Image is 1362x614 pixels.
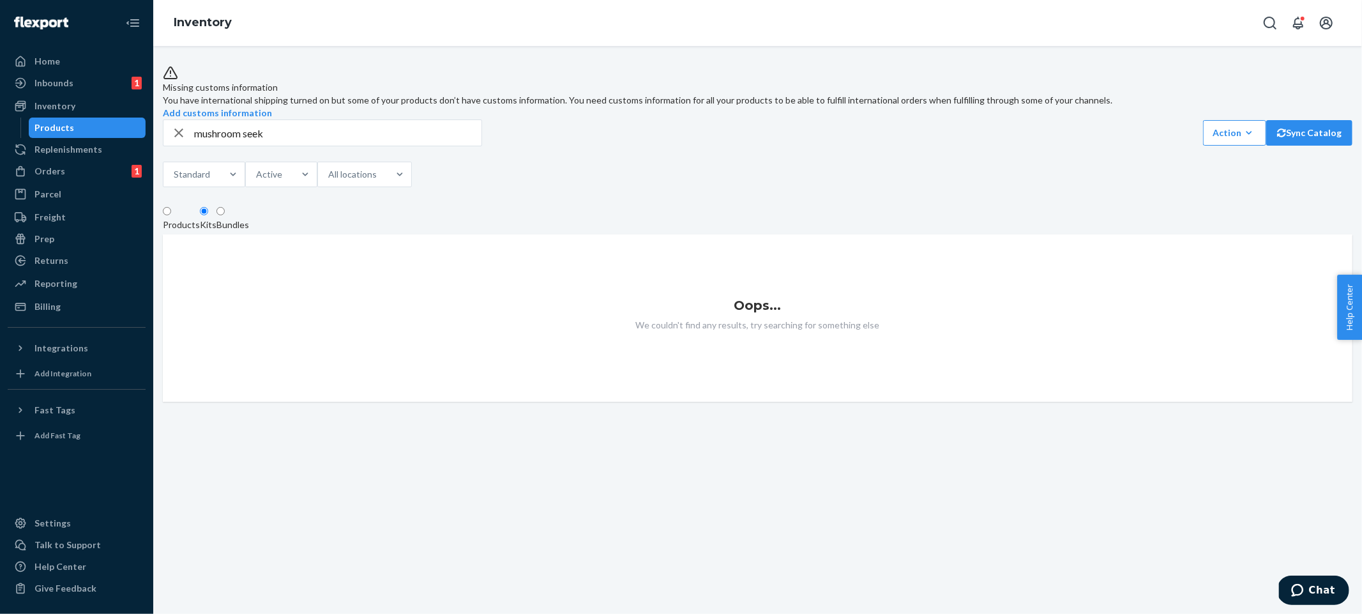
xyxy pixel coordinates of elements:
div: You have international shipping turned on but some of your products don’t have customs informatio... [163,94,1352,107]
div: Inbounds [34,77,73,89]
div: Add Fast Tag [34,430,80,441]
div: Replenishments [34,143,102,156]
div: Prep [34,233,54,245]
a: Replenishments [8,139,146,160]
div: Products [163,219,200,231]
a: Orders1 [8,161,146,181]
iframe: Opens a widget where you can chat to one of our agents [1279,576,1349,608]
input: Products [163,207,171,215]
a: Add customs information [163,107,272,118]
span: Missing customs information [163,82,278,93]
a: Freight [8,207,146,227]
div: Orders [34,165,65,178]
a: Add Integration [8,364,146,384]
div: Freight [34,211,66,224]
button: Open notifications [1285,10,1311,36]
div: Home [34,55,60,68]
div: All locations [328,168,377,181]
a: Home [8,51,146,72]
input: All locations [377,168,378,181]
h1: Oops... [163,298,1352,312]
button: Sync Catalog [1266,120,1352,146]
a: Help Center [8,556,146,577]
div: 1 [132,77,142,89]
a: Prep [8,229,146,249]
p: We couldn't find any results, try searching for something else [163,319,1352,332]
button: Help Center [1337,275,1362,340]
div: Returns [34,254,68,267]
a: Add Fast Tag [8,426,146,446]
div: Kits [200,219,216,231]
a: Products [29,118,146,138]
div: Active [256,168,282,181]
input: Bundles [216,207,225,215]
div: Action [1213,127,1257,139]
div: Standard [174,168,210,181]
ol: breadcrumbs [163,4,242,42]
div: Integrations [34,342,88,355]
button: Give Feedback [8,578,146,599]
button: Fast Tags [8,400,146,420]
button: Open account menu [1313,10,1339,36]
button: Open Search Box [1257,10,1283,36]
div: Settings [34,517,71,530]
div: Reporting [34,277,77,290]
input: Kits [200,207,208,215]
button: Integrations [8,338,146,358]
a: Inbounds1 [8,73,146,93]
div: Bundles [216,219,249,231]
div: Products [35,121,75,134]
a: Billing [8,296,146,317]
a: Reporting [8,273,146,294]
a: Settings [8,513,146,533]
div: Add Integration [34,368,91,379]
div: Give Feedback [34,582,96,595]
input: Search inventory by name or sku [194,120,481,146]
a: Inventory [8,96,146,116]
div: Fast Tags [34,404,75,417]
div: Help Center [34,560,86,573]
img: Flexport logo [14,17,68,29]
div: 1 [132,165,142,178]
div: Inventory [34,100,75,112]
div: Billing [34,300,61,313]
input: Standard [210,168,211,181]
a: Parcel [8,184,146,204]
button: Talk to Support [8,535,146,555]
div: Talk to Support [34,539,101,551]
button: Close Navigation [120,10,146,36]
a: Inventory [174,15,232,29]
a: Returns [8,250,146,271]
input: Active [282,168,284,181]
button: Action [1203,120,1266,146]
div: Parcel [34,188,61,201]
